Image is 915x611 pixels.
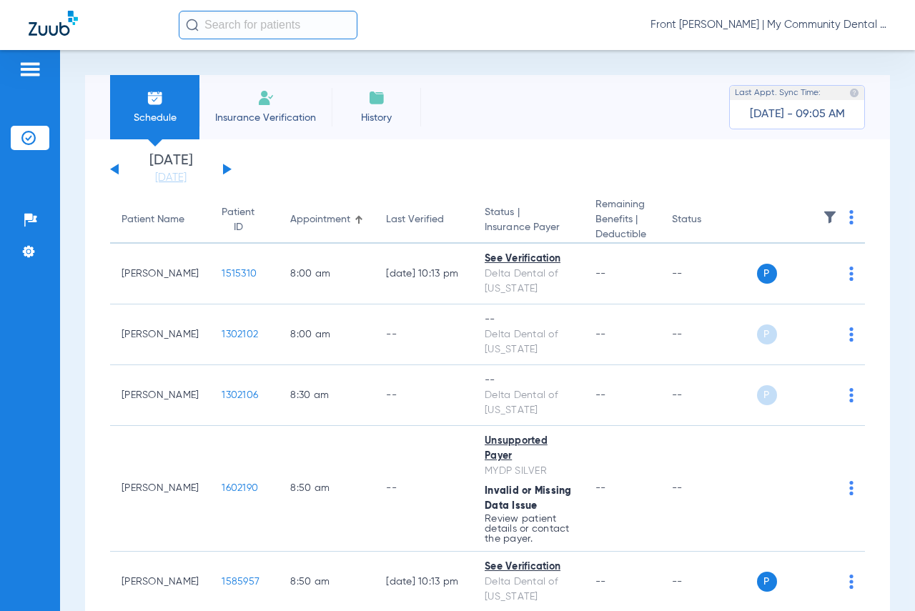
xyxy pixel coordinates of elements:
[485,312,573,327] div: --
[110,304,210,365] td: [PERSON_NAME]
[386,212,444,227] div: Last Verified
[19,61,41,78] img: hamburger-icon
[375,365,473,426] td: --
[584,197,661,244] th: Remaining Benefits |
[595,577,606,587] span: --
[279,304,375,365] td: 8:00 AM
[485,514,573,544] p: Review patient details or contact the payer.
[473,197,584,244] th: Status |
[222,205,267,235] div: Patient ID
[128,171,214,185] a: [DATE]
[222,205,254,235] div: Patient ID
[257,89,274,106] img: Manual Insurance Verification
[485,434,573,464] div: Unsupported Payer
[375,426,473,552] td: --
[222,269,257,279] span: 1515310
[110,365,210,426] td: [PERSON_NAME]
[210,111,321,125] span: Insurance Verification
[595,483,606,493] span: --
[595,227,649,242] span: Deductible
[122,212,184,227] div: Patient Name
[849,388,854,402] img: group-dot-blue.svg
[342,111,410,125] span: History
[386,212,462,227] div: Last Verified
[186,19,199,31] img: Search Icon
[279,426,375,552] td: 8:50 AM
[750,107,845,121] span: [DATE] - 09:05 AM
[757,264,777,284] span: P
[279,244,375,304] td: 8:00 AM
[823,210,837,224] img: filter.svg
[844,542,915,611] iframe: Chat Widget
[110,426,210,552] td: [PERSON_NAME]
[661,244,757,304] td: --
[849,327,854,342] img: group-dot-blue.svg
[485,267,573,297] div: Delta Dental of [US_STATE]
[757,572,777,592] span: P
[147,89,164,106] img: Schedule
[661,365,757,426] td: --
[368,89,385,106] img: History
[110,244,210,304] td: [PERSON_NAME]
[849,481,854,495] img: group-dot-blue.svg
[485,252,573,267] div: See Verification
[485,373,573,388] div: --
[485,560,573,575] div: See Verification
[375,304,473,365] td: --
[179,11,357,39] input: Search for patients
[122,212,199,227] div: Patient Name
[222,329,258,339] span: 1302102
[375,244,473,304] td: [DATE] 10:13 PM
[757,385,777,405] span: P
[661,304,757,365] td: --
[595,269,606,279] span: --
[485,388,573,418] div: Delta Dental of [US_STATE]
[595,329,606,339] span: --
[485,327,573,357] div: Delta Dental of [US_STATE]
[222,577,259,587] span: 1585957
[222,390,258,400] span: 1302106
[29,11,78,36] img: Zuub Logo
[485,220,573,235] span: Insurance Payer
[651,18,886,32] span: Front [PERSON_NAME] | My Community Dental Centers
[290,212,363,227] div: Appointment
[735,86,821,100] span: Last Appt. Sync Time:
[222,483,258,493] span: 1602190
[128,154,214,185] li: [DATE]
[661,426,757,552] td: --
[595,390,606,400] span: --
[757,324,777,344] span: P
[485,575,573,605] div: Delta Dental of [US_STATE]
[849,88,859,98] img: last sync help info
[849,210,854,224] img: group-dot-blue.svg
[849,267,854,281] img: group-dot-blue.svg
[121,111,189,125] span: Schedule
[290,212,350,227] div: Appointment
[661,197,757,244] th: Status
[485,464,573,479] div: MYDP SILVER
[485,486,572,511] span: Invalid or Missing Data Issue
[279,365,375,426] td: 8:30 AM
